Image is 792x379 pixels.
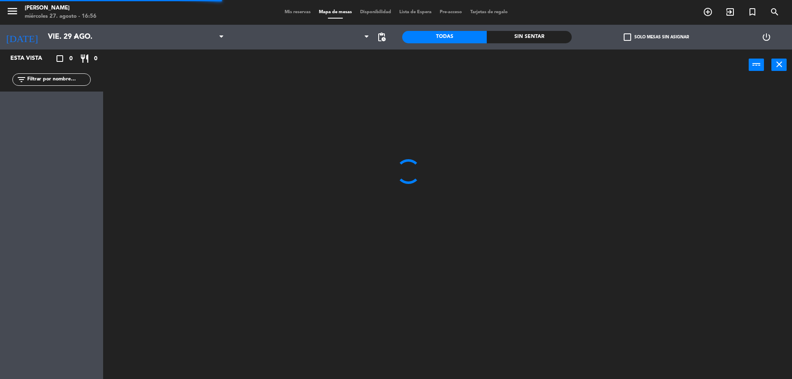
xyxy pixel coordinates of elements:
i: search [770,7,780,17]
i: power_settings_new [761,32,771,42]
span: 0 [94,54,97,64]
button: close [771,59,787,71]
i: restaurant [80,54,90,64]
i: filter_list [16,75,26,85]
span: check_box_outline_blank [624,33,631,41]
div: Todas [402,31,487,43]
span: Disponibilidad [356,10,395,14]
div: Sin sentar [487,31,571,43]
div: Esta vista [4,54,59,64]
span: 0 [69,54,73,64]
span: Mapa de mesas [315,10,356,14]
span: Lista de Espera [395,10,436,14]
i: add_circle_outline [703,7,713,17]
input: Filtrar por nombre... [26,75,90,84]
span: pending_actions [377,32,387,42]
div: miércoles 27. agosto - 16:56 [25,12,97,21]
i: close [774,59,784,69]
i: exit_to_app [725,7,735,17]
span: Pre-acceso [436,10,466,14]
i: power_input [752,59,761,69]
i: menu [6,5,19,17]
button: menu [6,5,19,20]
span: Tarjetas de regalo [466,10,512,14]
label: Solo mesas sin asignar [624,33,689,41]
i: turned_in_not [747,7,757,17]
i: crop_square [55,54,65,64]
button: power_input [749,59,764,71]
div: [PERSON_NAME] [25,4,97,12]
span: Mis reservas [280,10,315,14]
i: arrow_drop_down [71,32,80,42]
